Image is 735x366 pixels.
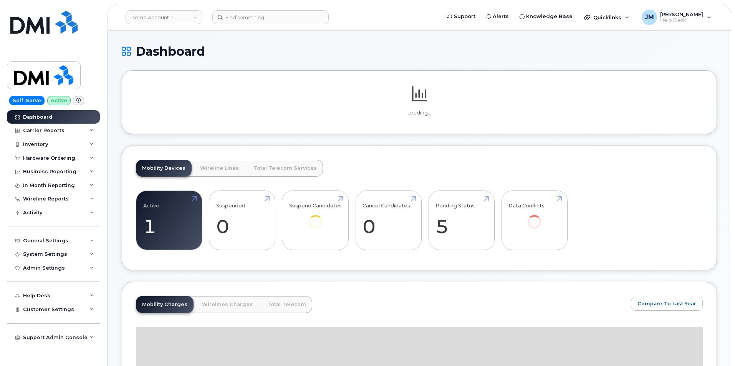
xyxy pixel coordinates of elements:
[136,109,703,116] p: Loading...
[247,160,323,177] a: Total Telecom Services
[363,195,414,246] a: Cancel Candidates 0
[122,45,717,58] h1: Dashboard
[435,195,487,246] a: Pending Status 5
[289,195,342,239] a: Suspend Candidates
[196,296,259,313] a: Wirelines Charges
[637,300,696,307] span: Compare To Last Year
[136,296,194,313] a: Mobility Charges
[631,297,703,311] button: Compare To Last Year
[136,160,192,177] a: Mobility Devices
[194,160,245,177] a: Wireline Lines
[216,195,268,246] a: Suspended 0
[261,296,312,313] a: Total Telecom
[508,195,560,239] a: Data Conflicts
[143,195,195,246] a: Active 1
